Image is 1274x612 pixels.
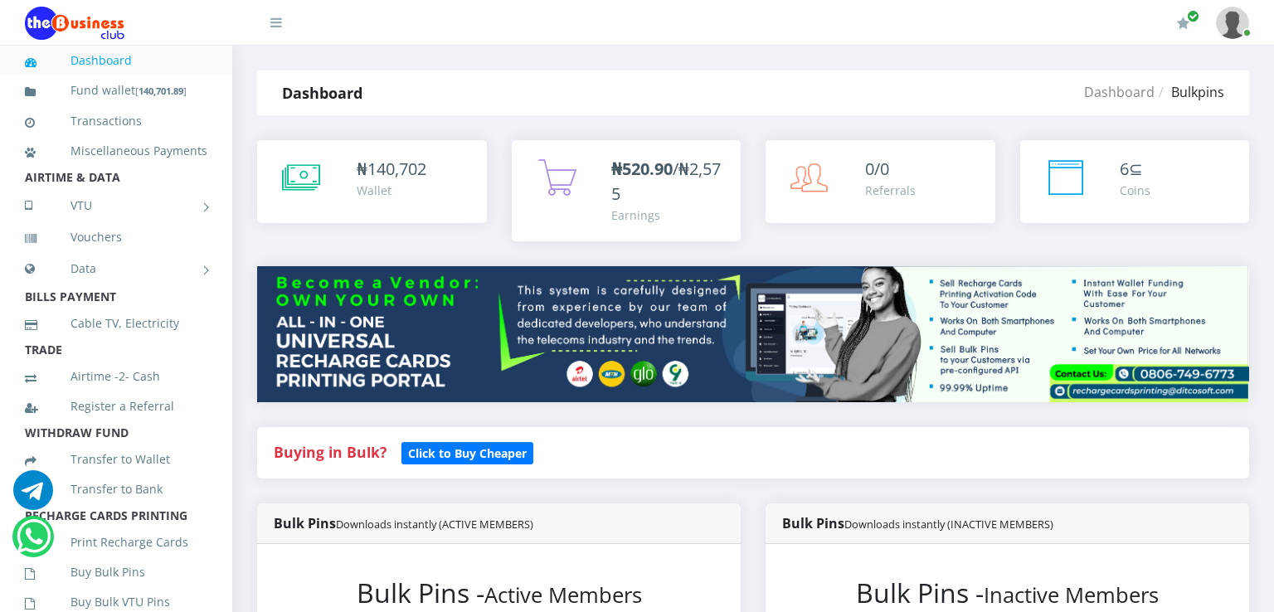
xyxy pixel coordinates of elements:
[257,266,1249,402] img: multitenant_rcp.png
[357,182,426,199] div: Wallet
[25,357,207,396] a: Airtime -2- Cash
[25,71,207,110] a: Fund wallet[140,701.89]
[1120,158,1129,180] span: 6
[766,140,995,223] a: 0/0 Referrals
[25,470,207,508] a: Transfer to Bank
[282,83,362,103] strong: Dashboard
[844,517,1053,532] small: Downloads instantly (INACTIVE MEMBERS)
[257,140,487,223] a: ₦140,702 Wallet
[25,7,124,40] img: Logo
[274,514,533,532] strong: Bulk Pins
[408,445,527,461] b: Click to Buy Cheaper
[1177,17,1189,30] i: Renew/Upgrade Subscription
[865,182,916,199] div: Referrals
[25,41,207,80] a: Dashboard
[1187,10,1199,22] span: Renew/Upgrade Subscription
[1216,7,1249,39] img: User
[367,158,426,180] span: 140,702
[357,157,426,182] div: ₦
[799,577,1216,609] h2: Bulk Pins -
[25,248,207,289] a: Data
[139,85,183,97] b: 140,701.89
[611,206,725,224] div: Earnings
[1120,182,1150,199] div: Coins
[512,140,742,241] a: ₦520.90/₦2,575 Earnings
[25,185,207,226] a: VTU
[1120,157,1150,182] div: ⊆
[25,304,207,342] a: Cable TV, Electricity
[611,158,721,205] span: /₦2,575
[611,158,673,180] b: ₦520.90
[25,523,207,561] a: Print Recharge Cards
[401,442,533,462] a: Click to Buy Cheaper
[984,580,1159,610] small: Inactive Members
[13,483,53,510] a: Chat for support
[25,440,207,478] a: Transfer to Wallet
[25,102,207,140] a: Transactions
[25,387,207,425] a: Register a Referral
[274,442,387,462] strong: Buying in Bulk?
[135,85,187,97] small: [ ]
[336,517,533,532] small: Downloads instantly (ACTIVE MEMBERS)
[290,577,708,609] h2: Bulk Pins -
[1155,82,1224,102] li: Bulkpins
[484,580,642,610] small: Active Members
[1084,83,1155,101] a: Dashboard
[25,218,207,256] a: Vouchers
[865,158,889,180] span: 0/0
[25,132,207,170] a: Miscellaneous Payments
[782,514,1053,532] strong: Bulk Pins
[25,553,207,591] a: Buy Bulk Pins
[17,529,51,556] a: Chat for support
